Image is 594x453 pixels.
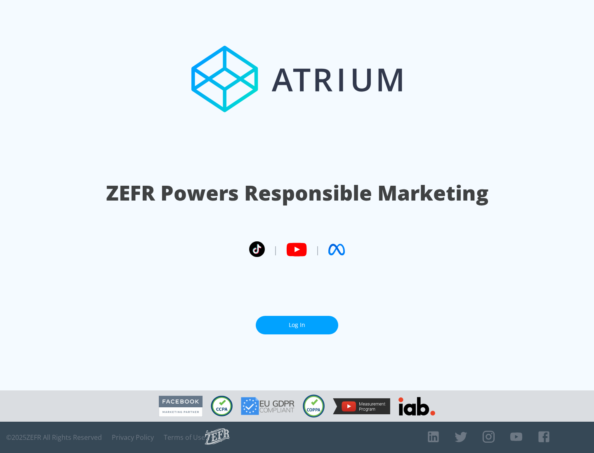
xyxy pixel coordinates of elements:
span: © 2025 ZEFR All Rights Reserved [6,433,102,441]
img: CCPA Compliant [211,396,233,416]
img: COPPA Compliant [303,395,325,418]
img: YouTube Measurement Program [333,398,390,414]
img: GDPR Compliant [241,397,295,415]
h1: ZEFR Powers Responsible Marketing [106,179,488,207]
a: Terms of Use [164,433,205,441]
span: | [315,243,320,256]
a: Privacy Policy [112,433,154,441]
img: IAB [398,397,435,416]
span: | [273,243,278,256]
a: Log In [256,316,338,334]
img: Facebook Marketing Partner [159,396,203,417]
